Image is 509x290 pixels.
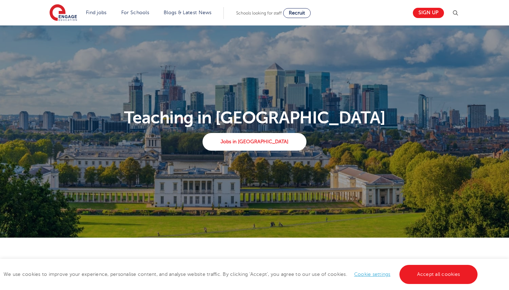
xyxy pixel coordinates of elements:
[283,8,311,18] a: Recruit
[203,133,306,151] a: Jobs in [GEOGRAPHIC_DATA]
[121,10,149,15] a: For Schools
[236,11,282,16] span: Schools looking for staff
[86,10,107,15] a: Find jobs
[289,10,305,16] span: Recruit
[49,4,77,22] img: Engage Education
[399,265,478,284] a: Accept all cookies
[164,10,212,15] a: Blogs & Latest News
[46,109,464,126] p: Teaching in [GEOGRAPHIC_DATA]
[4,272,479,277] span: We use cookies to improve your experience, personalise content, and analyse website traffic. By c...
[413,8,444,18] a: Sign up
[354,272,391,277] a: Cookie settings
